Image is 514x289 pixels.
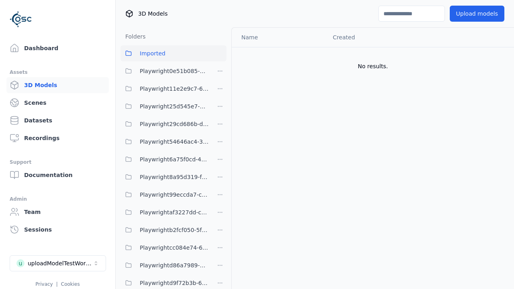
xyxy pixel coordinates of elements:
[120,116,209,132] button: Playwright29cd686b-d0c9-4777-aa54-1065c8c7cee8
[140,66,209,76] span: Playwright0e51b085-65e1-4c35-acc5-885a717d32f7
[120,257,209,273] button: Playwrightd86a7989-a27e-4cc3-9165-73b2f9dacd14
[16,259,24,267] div: u
[140,155,209,164] span: Playwright6a75f0cd-47ca-4f0d-873f-aeb3b152b520
[120,169,209,185] button: Playwright8a95d319-fb51-49d6-a655-cce786b7c22b
[28,259,93,267] div: uploadModelTestWorkspace
[120,45,226,61] button: Imported
[140,172,209,182] span: Playwright8a95d319-fb51-49d6-a655-cce786b7c22b
[10,194,106,204] div: Admin
[140,49,165,58] span: Imported
[140,102,209,111] span: Playwright25d545e7-ff08-4d3b-b8cd-ba97913ee80b
[140,208,209,217] span: Playwrightaf3227dd-cec8-46a2-ae8b-b3eddda3a63a
[120,98,209,114] button: Playwright25d545e7-ff08-4d3b-b8cd-ba97913ee80b
[10,8,32,31] img: Logo
[35,281,53,287] a: Privacy
[450,6,504,22] button: Upload models
[10,157,106,167] div: Support
[61,281,80,287] a: Cookies
[10,67,106,77] div: Assets
[120,81,209,97] button: Playwright11e2e9c7-6c23-4ce7-ac48-ea95a4ff6a43
[326,28,423,47] th: Created
[6,112,109,128] a: Datasets
[140,278,209,288] span: Playwrightd9f72b3b-66f5-4fd0-9c49-a6be1a64c72c
[232,47,514,85] td: No results.
[6,77,109,93] a: 3D Models
[120,33,146,41] h3: Folders
[232,28,326,47] th: Name
[6,167,109,183] a: Documentation
[140,261,209,270] span: Playwrightd86a7989-a27e-4cc3-9165-73b2f9dacd14
[56,281,58,287] span: |
[6,40,109,56] a: Dashboard
[138,10,167,18] span: 3D Models
[6,130,109,146] a: Recordings
[120,222,209,238] button: Playwrightb2fcf050-5f27-47cb-87c2-faf00259dd62
[120,240,209,256] button: Playwrightcc084e74-6bd9-4f7e-8d69-516a74321fe7
[140,119,209,129] span: Playwright29cd686b-d0c9-4777-aa54-1065c8c7cee8
[6,95,109,111] a: Scenes
[140,190,209,199] span: Playwright99eccda7-cb0a-4e38-9e00-3a40ae80a22c
[120,187,209,203] button: Playwright99eccda7-cb0a-4e38-9e00-3a40ae80a22c
[120,63,209,79] button: Playwright0e51b085-65e1-4c35-acc5-885a717d32f7
[10,255,106,271] button: Select a workspace
[120,134,209,150] button: Playwright54646ac4-3a57-4777-8e27-fe2643ff521d
[6,222,109,238] a: Sessions
[6,204,109,220] a: Team
[140,84,209,94] span: Playwright11e2e9c7-6c23-4ce7-ac48-ea95a4ff6a43
[140,137,209,147] span: Playwright54646ac4-3a57-4777-8e27-fe2643ff521d
[120,204,209,220] button: Playwrightaf3227dd-cec8-46a2-ae8b-b3eddda3a63a
[140,243,209,252] span: Playwrightcc084e74-6bd9-4f7e-8d69-516a74321fe7
[120,151,209,167] button: Playwright6a75f0cd-47ca-4f0d-873f-aeb3b152b520
[140,225,209,235] span: Playwrightb2fcf050-5f27-47cb-87c2-faf00259dd62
